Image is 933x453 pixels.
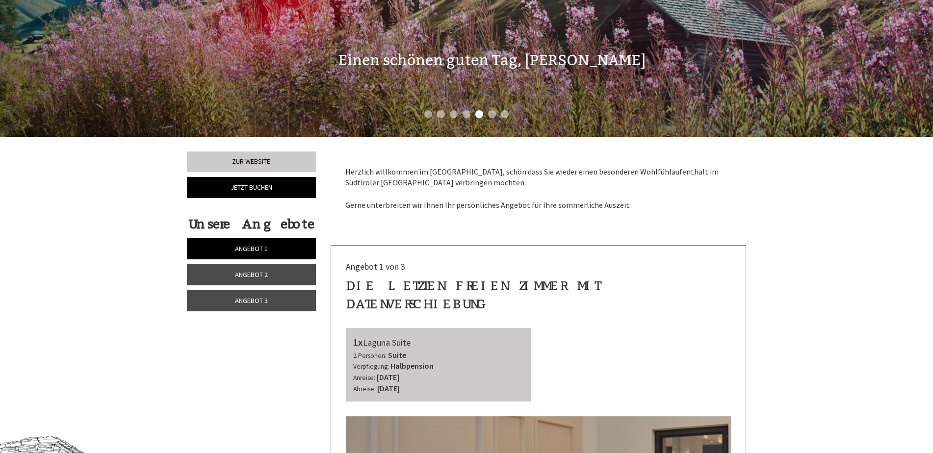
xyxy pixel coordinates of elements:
p: Herzlich willkommen im [GEOGRAPHIC_DATA], schön dass Sie wieder einen besonderen Wohlfühlaufentha... [345,166,732,211]
span: Angebot 1 von 3 [346,261,405,272]
a: Zur Website [187,151,316,172]
div: Unsere Angebote [187,215,316,233]
span: Angebot 1 [235,244,268,253]
b: [DATE] [377,372,399,382]
b: 1x [353,336,363,348]
div: Laguna Suite [353,335,524,350]
b: Halbpension [390,361,434,371]
a: Jetzt buchen [187,177,316,198]
div: die letzten freien Zimmer mit Datenverschiebung [346,277,731,313]
b: Suite [388,350,406,360]
span: Angebot 2 [235,270,268,279]
span: Angebot 3 [235,296,268,305]
small: Anreise: [353,374,375,382]
small: Abreise: [353,385,376,393]
h1: Einen schönen guten Tag, [PERSON_NAME] [338,52,646,69]
small: Verpflegung: [353,362,389,371]
small: 2 Personen: [353,352,387,360]
b: [DATE] [377,383,400,393]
